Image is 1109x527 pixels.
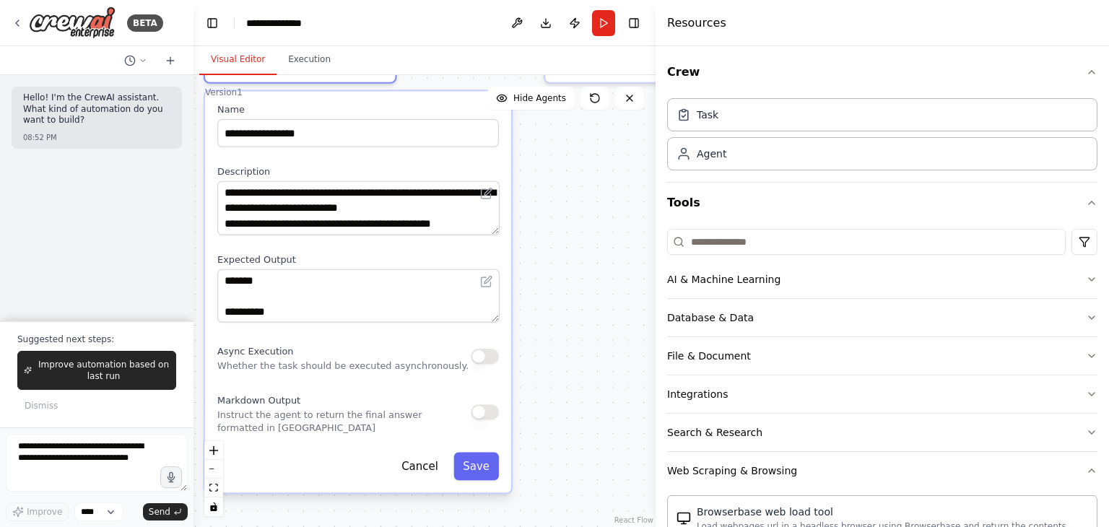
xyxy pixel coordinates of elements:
div: Crew [667,92,1097,182]
button: zoom out [204,460,223,479]
button: View output [608,57,674,76]
button: Switch to previous chat [118,52,153,69]
div: Browserbase web load tool [697,505,1066,519]
div: Integrations [667,387,728,401]
h4: Resources [667,14,726,32]
img: Logo [29,6,116,39]
button: Database & Data [667,299,1097,336]
button: Cancel [392,453,448,481]
div: Search & Research [667,425,762,440]
div: Agent [697,147,726,161]
div: Web Scraping & Browsing [667,463,797,478]
label: Name [217,104,499,116]
label: Description [217,165,499,178]
div: BETA [127,14,163,32]
img: BrowserbaseLoadTool [677,511,691,526]
button: Improve [6,502,69,521]
nav: breadcrumb [246,16,315,30]
button: Hide right sidebar [624,13,644,33]
button: Search & Research [667,414,1097,451]
button: Send [143,503,188,521]
span: Hide Agents [513,92,566,104]
span: Improve [27,506,62,518]
button: Web Scraping & Browsing [667,452,1097,489]
p: Suggested next steps: [17,334,176,345]
button: Click to speak your automation idea [160,466,182,488]
button: Integrations [667,375,1097,413]
button: Open in editor [477,272,496,291]
button: Start a new chat [159,52,182,69]
div: Task [697,108,718,122]
button: zoom in [204,441,223,460]
div: File & Document [667,349,751,363]
button: File & Document [667,337,1097,375]
div: AI & Machine Learning [667,272,780,287]
span: Send [149,506,170,518]
span: Dismiss [25,400,58,411]
span: Improve automation based on last run [38,359,170,382]
button: Open in side panel [336,57,389,76]
a: React Flow attribution [614,516,653,524]
button: Execution [277,45,342,75]
button: Save [453,453,499,481]
button: Hide left sidebar [202,13,222,33]
p: Hello! I'm the CrewAI assistant. What kind of automation do you want to build? [23,92,170,126]
div: Database & Data [667,310,754,325]
p: Whether the task should be executed asynchronously. [217,360,469,372]
div: 08:52 PM [23,132,170,143]
label: Expected Output [217,253,499,266]
button: fit view [204,479,223,497]
button: Dismiss [17,396,65,416]
div: Version 1 [205,87,243,98]
button: View output [267,57,333,76]
button: Open in editor [477,184,496,203]
button: toggle interactivity [204,497,223,516]
button: Crew [667,52,1097,92]
button: Visual Editor [199,45,277,75]
button: AI & Machine Learning [667,261,1097,298]
div: React Flow controls [204,441,223,516]
button: Hide Agents [487,87,575,110]
span: Markdown Output [217,395,300,406]
button: Tools [667,183,1097,223]
button: Improve automation based on last run [17,351,176,390]
span: Async Execution [217,346,293,357]
p: Instruct the agent to return the final answer formatted in [GEOGRAPHIC_DATA] [217,409,471,434]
